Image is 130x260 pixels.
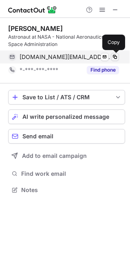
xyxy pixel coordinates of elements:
[8,90,125,105] button: save-profile-one-click
[8,33,125,48] div: Astronaut at NASA - National Aeronautics and Space Administration
[8,149,125,163] button: Add to email campaign
[21,186,122,194] span: Notes
[22,133,53,140] span: Send email
[8,5,57,15] img: ContactOut v5.3.10
[8,109,125,124] button: AI write personalized message
[8,24,63,33] div: [PERSON_NAME]
[8,129,125,144] button: Send email
[22,114,109,120] span: AI write personalized message
[21,170,122,177] span: Find work email
[8,184,125,196] button: Notes
[20,53,113,61] span: [DOMAIN_NAME][EMAIL_ADDRESS][PERSON_NAME][DOMAIN_NAME]
[22,94,111,101] div: Save to List / ATS / CRM
[22,153,87,159] span: Add to email campaign
[87,66,119,74] button: Reveal Button
[8,168,125,179] button: Find work email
